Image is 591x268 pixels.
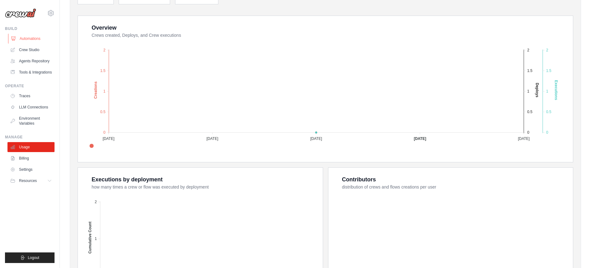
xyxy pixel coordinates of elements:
[92,175,163,184] div: Executions by deployment
[100,69,106,73] tspan: 1.5
[93,81,98,99] text: Creations
[310,136,322,141] tspan: [DATE]
[8,34,55,44] a: Automations
[7,113,55,128] a: Environment Variables
[546,89,548,93] tspan: 1
[535,83,539,98] text: Deploys
[546,69,551,73] tspan: 1.5
[92,184,315,190] dt: how many times a crew or flow was executed by deployment
[527,48,529,52] tspan: 2
[5,135,55,140] div: Manage
[546,48,548,52] tspan: 2
[100,110,106,114] tspan: 0.5
[207,136,218,141] tspan: [DATE]
[414,136,426,141] tspan: [DATE]
[102,136,114,141] tspan: [DATE]
[28,255,39,260] span: Logout
[527,110,532,114] tspan: 0.5
[5,252,55,263] button: Logout
[546,110,551,114] tspan: 0.5
[95,200,97,204] tspan: 2
[527,89,529,93] tspan: 1
[7,67,55,77] a: Tools & Integrations
[19,178,37,183] span: Resources
[554,80,558,100] text: Executions
[527,130,529,135] tspan: 0
[88,222,92,254] text: Cumulative Count
[103,130,106,135] tspan: 0
[7,165,55,175] a: Settings
[342,184,566,190] dt: distribution of crews and flows creations per user
[7,153,55,163] a: Billing
[518,136,530,141] tspan: [DATE]
[103,48,106,52] tspan: 2
[5,84,55,89] div: Operate
[527,69,532,73] tspan: 1.5
[7,142,55,152] a: Usage
[92,32,565,38] dt: Crews created, Deploys, and Crew executions
[7,176,55,186] button: Resources
[7,45,55,55] a: Crew Studio
[7,91,55,101] a: Traces
[92,23,117,32] div: Overview
[95,237,97,241] tspan: 1
[5,26,55,31] div: Build
[342,175,376,184] div: Contributors
[7,102,55,112] a: LLM Connections
[103,89,106,93] tspan: 1
[7,56,55,66] a: Agents Repository
[5,8,36,18] img: Logo
[546,130,548,135] tspan: 0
